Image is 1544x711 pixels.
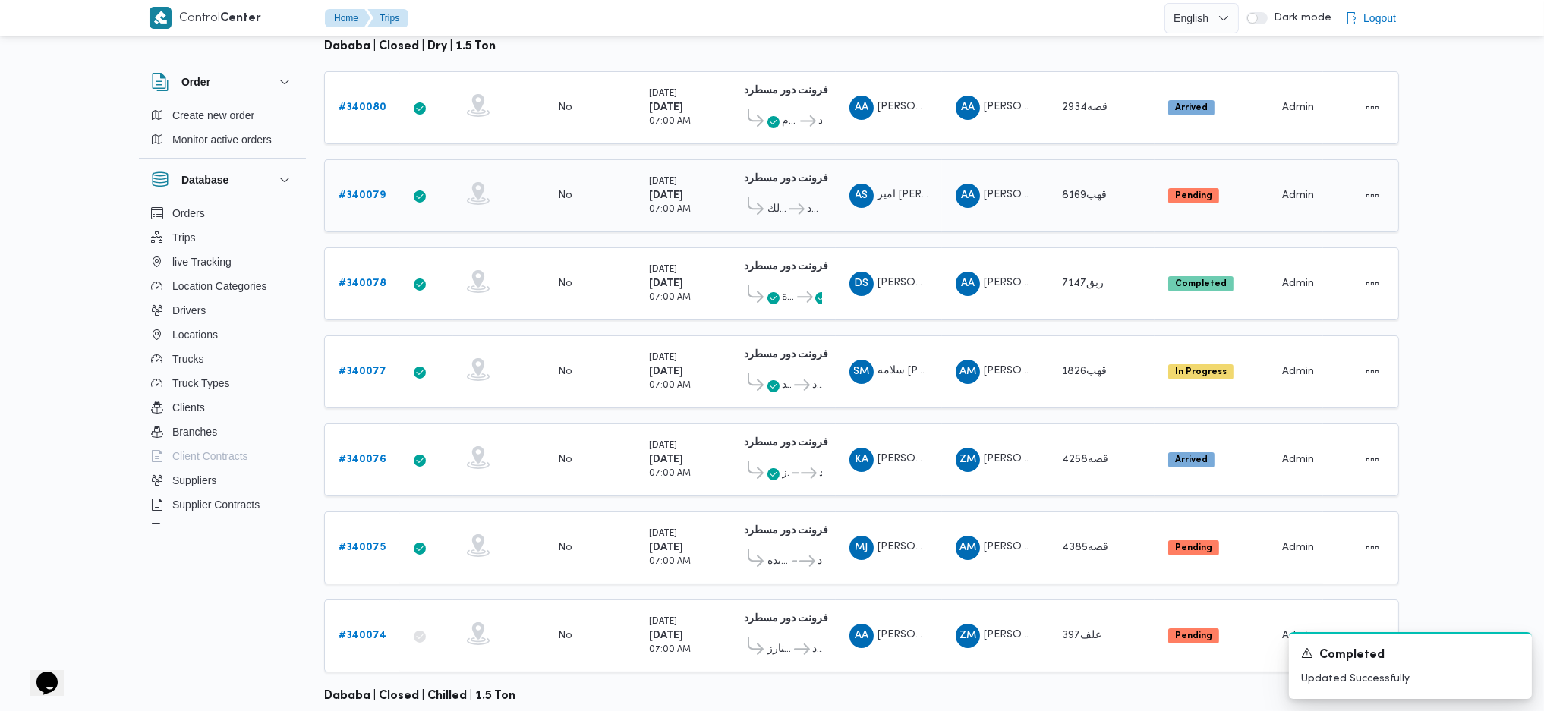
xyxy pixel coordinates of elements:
a: #340074 [339,627,386,645]
span: [PERSON_NAME] [PERSON_NAME] [984,190,1160,200]
span: طلبات سيتي ستارز [767,640,792,659]
b: # 340076 [339,455,386,464]
div: No [558,453,572,467]
small: [DATE] [649,442,677,450]
button: Logout [1339,3,1402,33]
span: امير [PERSON_NAME] [878,190,985,200]
span: AA [855,624,868,648]
div: Khald Ali Muhammad Farj [849,448,874,472]
button: Actions [1360,272,1385,296]
b: # 340080 [339,102,386,112]
span: Location Categories [172,277,267,295]
span: [PERSON_NAME] [PERSON_NAME] [984,102,1160,112]
button: Order [151,73,294,91]
button: Suppliers [145,468,300,492]
span: قسم الشيخ زايد [782,376,792,395]
p: Updated Successfully [1301,671,1520,687]
span: In Progress [1168,364,1234,379]
button: Home [325,9,370,27]
h3: Order [181,73,210,91]
a: #340077 [339,363,386,381]
div: No [558,101,572,115]
span: قصه4258 [1062,455,1108,464]
span: قصه2934 [1062,102,1108,112]
span: فرونت دور مسطرد [818,552,822,571]
small: [DATE] [649,354,677,362]
button: Actions [1360,536,1385,560]
span: Supplier Contracts [172,495,260,514]
b: فرونت دور مسطرد [744,86,828,96]
b: Center [220,13,261,24]
span: قهب1826 [1062,367,1107,376]
span: Locations [172,326,218,344]
span: [PERSON_NAME] [PERSON_NAME] [984,542,1160,552]
span: [PERSON_NAME] [984,630,1070,640]
b: [DATE] [649,543,683,552]
small: 07:00 AM [649,646,691,654]
span: Admin [1282,278,1314,288]
b: # 340074 [339,631,386,640]
small: [DATE] [649,618,677,626]
img: X8yXhbKr1z7QwAAAABJRU5ErkJggg== [150,7,172,29]
button: Actions [1360,448,1385,472]
span: Admin [1282,455,1314,464]
a: #340079 [339,187,386,205]
b: [DATE] [649,367,683,376]
span: Trips [172,228,196,247]
span: ZM [959,624,976,648]
button: Devices [145,517,300,541]
div: Order [139,103,306,158]
span: AA [961,272,975,296]
div: No [558,277,572,291]
b: [DATE] [649,455,683,464]
span: [PERSON_NAME] [984,366,1070,376]
div: No [558,365,572,379]
span: علف397 [1062,631,1101,640]
span: Suppliers [172,471,216,489]
button: Trucks [145,347,300,371]
span: AA [961,184,975,208]
div: Abadalamunam Mjadi Alsaid Awad [956,536,980,560]
span: Drivers [172,301,206,319]
span: AM [959,536,976,560]
small: 07:00 AM [649,118,691,126]
div: Abadalrahamun Ammad Ghrib Khalail [849,624,874,648]
span: [PERSON_NAME] [878,630,964,640]
b: Completed [1175,279,1227,288]
button: Location Categories [145,274,300,298]
h3: Database [181,171,228,189]
span: [PERSON_NAME][DEMOGRAPHIC_DATA] [878,278,1086,288]
span: Admin [1282,190,1314,200]
a: #340076 [339,451,386,469]
span: KA [855,448,868,472]
button: Trips [367,9,408,27]
span: Orders [172,204,205,222]
a: #340075 [339,539,386,557]
div: Abadalwahd Muhammad Ahmad Msaad [956,360,980,384]
b: Pending [1175,191,1212,200]
button: Monitor active orders [145,127,300,152]
span: فرونت دور مسطرد [807,200,822,219]
span: AA [961,96,975,120]
span: Truck Types [172,374,229,392]
span: MJ [856,536,868,560]
button: Create new order [145,103,300,127]
small: 07:00 AM [649,470,691,478]
b: فرونت دور مسطرد [744,614,828,624]
span: قسم أول القاهرة الجديدة [782,288,795,307]
span: [PERSON_NAME] [PERSON_NAME] [984,278,1160,288]
b: فرونت دور مسطرد [744,526,828,536]
span: Completed [1319,647,1385,665]
span: طلبات سيتي ستارز [782,464,789,483]
span: Client Contracts [172,447,248,465]
small: 07:00 AM [649,206,691,214]
span: Clients [172,398,205,417]
div: No [558,629,572,643]
button: Branches [145,420,300,444]
b: [DATE] [649,631,683,640]
button: Actions [1360,184,1385,208]
span: سلامه [PERSON_NAME] [878,366,994,376]
b: Arrived [1175,103,1208,112]
span: [PERSON_NAME] [PERSON_NAME] [878,102,1054,112]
